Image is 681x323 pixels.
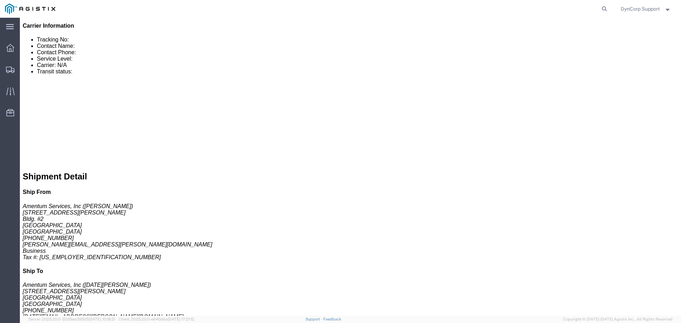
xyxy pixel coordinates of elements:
[118,317,194,321] span: Client: 2025.20.0-e640dba
[305,317,323,321] a: Support
[620,5,671,13] button: DynCorp Support
[563,316,672,322] span: Copyright © [DATE]-[DATE] Agistix Inc., All Rights Reserved
[5,4,55,14] img: logo
[323,317,341,321] a: Feedback
[28,317,115,321] span: Server: 2025.20.0-32d5ea39505
[621,5,660,13] span: DynCorp Support
[168,317,194,321] span: [DATE] 17:21:12
[89,317,115,321] span: [DATE] 10:18:31
[20,18,681,316] iframe: FS Legacy Container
